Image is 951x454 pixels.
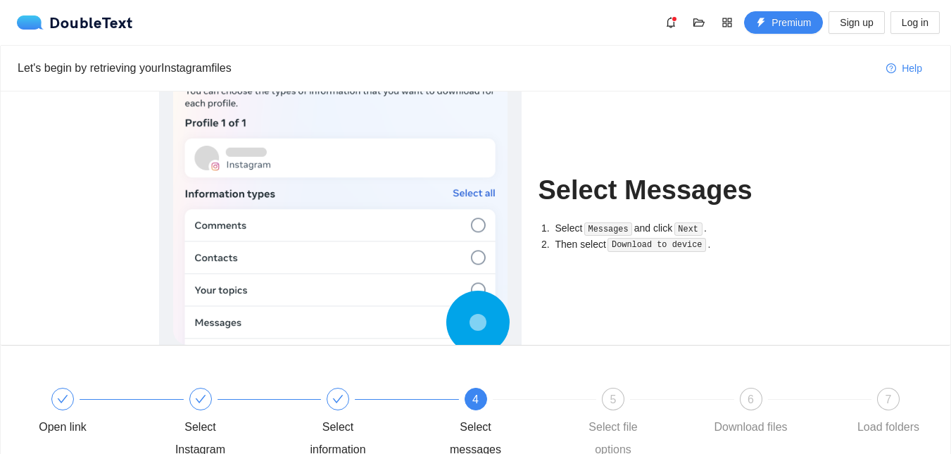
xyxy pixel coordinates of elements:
span: folder-open [688,17,710,28]
code: Messages [584,222,633,237]
button: thunderboltPremium [744,11,823,34]
span: question-circle [886,63,896,75]
button: question-circleHelp [875,57,933,80]
button: folder-open [688,11,710,34]
span: bell [660,17,681,28]
li: Then select . [553,237,793,253]
button: appstore [716,11,738,34]
a: logoDoubleText [17,15,133,30]
div: Open link [22,388,160,439]
span: check [195,393,206,405]
div: 7Load folders [848,388,929,439]
span: 5 [610,393,617,405]
div: Let's begin by retrieving your Instagram files [18,59,875,77]
div: DoubleText [17,15,133,30]
span: appstore [717,17,738,28]
span: Sign up [840,15,873,30]
span: 6 [748,393,754,405]
button: Sign up [829,11,884,34]
span: check [332,393,344,405]
span: 7 [886,393,892,405]
div: Download files [714,416,787,439]
div: Open link [39,416,87,439]
span: Premium [771,15,811,30]
img: logo [17,15,49,30]
span: Log in [902,15,928,30]
li: Select and click . [553,220,793,237]
div: Load folders [857,416,919,439]
button: bell [660,11,682,34]
h1: Select Messages [539,174,793,207]
span: 4 [472,393,479,405]
button: Log in [890,11,940,34]
div: 6Download files [710,388,848,439]
code: Download to device [607,238,706,252]
code: Next [674,222,703,237]
span: thunderbolt [756,18,766,29]
span: check [57,393,68,405]
span: Help [902,61,922,76]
